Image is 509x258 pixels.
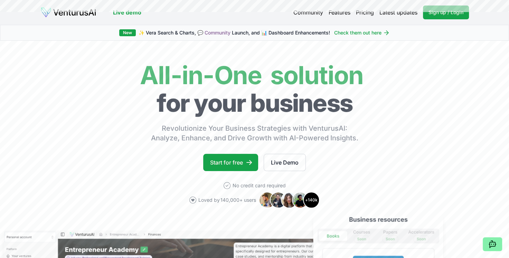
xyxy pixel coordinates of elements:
img: Avatar 2 [270,192,286,208]
span: ✨ Vera Search & Charts, 💬 Launch, and 📊 Dashboard Enhancements! [139,29,330,36]
a: Pricing [356,8,374,17]
a: Live Demo [264,154,306,171]
a: Features [329,8,350,17]
a: Sign up / Login [423,6,469,19]
a: Check them out here [334,29,390,36]
img: Avatar 4 [292,192,309,208]
a: Community [205,30,230,36]
img: logo [40,7,96,18]
a: Community [293,8,323,17]
img: Avatar 1 [259,192,275,208]
div: New [119,29,136,36]
a: Latest updates [379,8,417,17]
a: Start for free [203,154,258,171]
span: Sign up / Login [428,9,463,16]
a: Live demo [113,8,141,17]
img: Avatar 3 [281,192,298,208]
